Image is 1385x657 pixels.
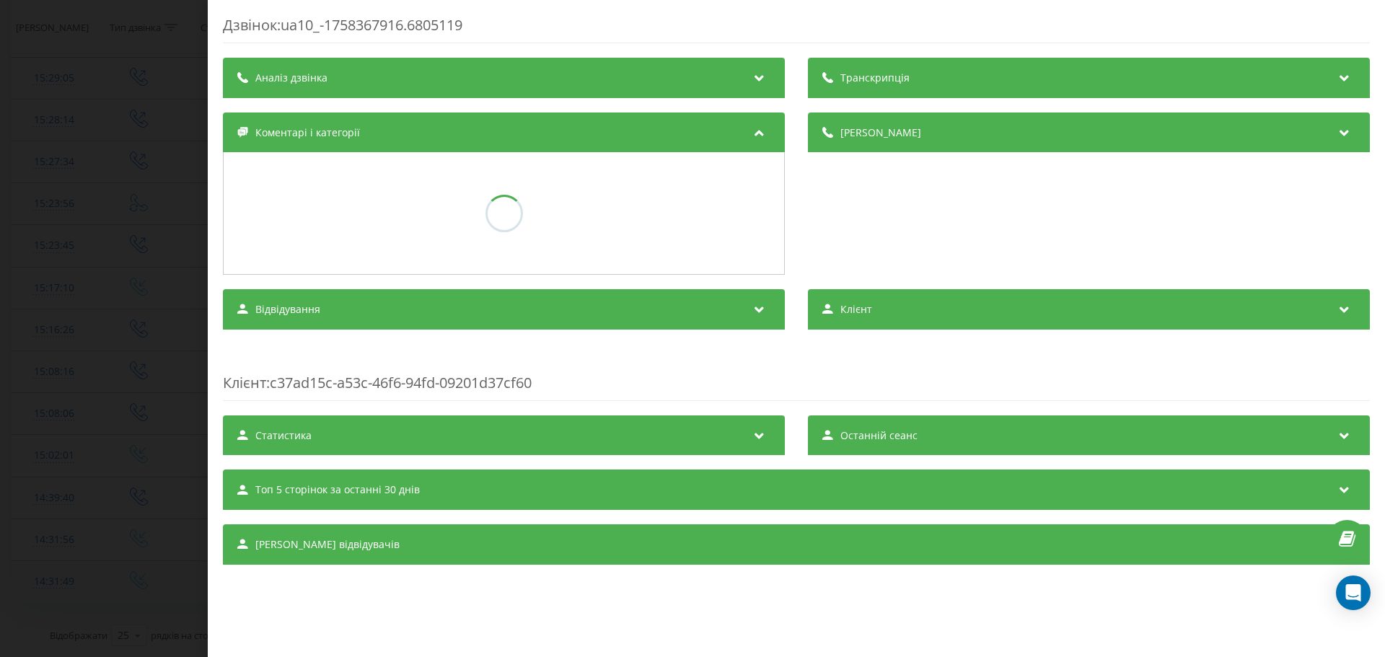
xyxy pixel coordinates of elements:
span: Відвідування [255,302,320,317]
span: Клієнт [223,373,266,392]
span: [PERSON_NAME] відвідувачів [255,537,400,552]
div: Дзвінок : ua10_-1758367916.6805119 [223,15,1370,43]
span: Транскрипція [840,71,910,85]
span: Топ 5 сторінок за останні 30 днів [255,482,420,497]
span: Статистика [255,428,312,443]
span: Клієнт [840,302,872,317]
span: Коментарі і категорії [255,125,360,140]
span: Останній сеанс [840,428,918,443]
div: Open Intercom Messenger [1336,576,1371,610]
span: Аналіз дзвінка [255,71,327,85]
div: : c37ad15c-a53c-46f6-94fd-09201d37cf60 [223,344,1370,401]
span: [PERSON_NAME] [840,125,921,140]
